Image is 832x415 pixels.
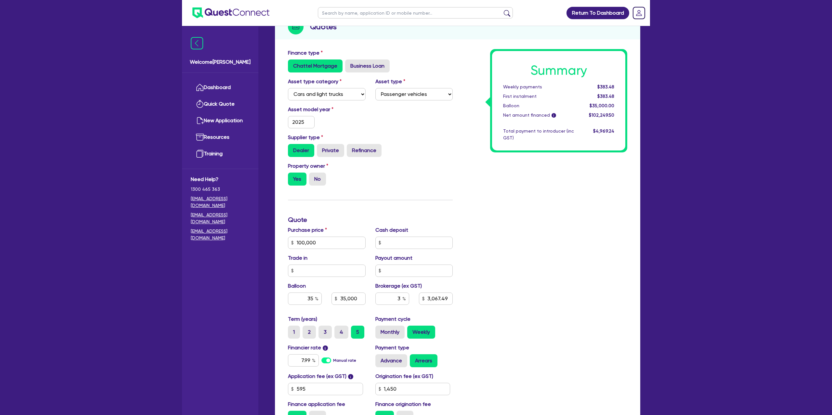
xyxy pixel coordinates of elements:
[333,357,356,363] label: Manual rate
[375,315,410,323] label: Payment cycle
[323,345,328,351] span: i
[410,354,437,367] label: Arrears
[191,195,250,209] a: [EMAIL_ADDRESS][DOMAIN_NAME]
[503,63,614,78] h1: Summary
[288,400,345,408] label: Finance application fee
[375,254,412,262] label: Payout amount
[191,175,250,183] span: Need Help?
[597,84,614,89] span: $383.48
[310,21,337,32] h2: Quotes
[288,144,314,157] label: Dealer
[288,173,306,186] label: Yes
[288,19,304,34] img: step-icon
[498,102,579,109] div: Balloon
[317,144,344,157] label: Private
[318,7,513,19] input: Search by name, application ID or mobile number...
[498,93,579,100] div: First instalment
[375,326,405,339] label: Monthly
[191,79,250,96] a: Dashboard
[288,59,343,72] label: Chattel Mortgage
[589,112,614,118] span: $102,249.50
[191,212,250,225] a: [EMAIL_ADDRESS][DOMAIN_NAME]
[407,326,435,339] label: Weekly
[288,49,323,57] label: Finance type
[191,37,203,49] img: icon-menu-close
[288,216,453,224] h3: Quote
[191,186,250,193] span: 1300 465 363
[288,162,328,170] label: Property owner
[593,128,614,134] span: $4,969.24
[303,326,316,339] label: 2
[552,113,556,118] span: i
[347,144,382,157] label: Refinance
[196,133,204,141] img: resources
[345,59,390,72] label: Business Loan
[597,94,614,99] span: $383.48
[334,326,348,339] label: 4
[375,78,405,85] label: Asset type
[566,7,629,19] a: Return To Dashboard
[288,282,306,290] label: Balloon
[191,146,250,162] a: Training
[375,226,408,234] label: Cash deposit
[191,96,250,112] a: Quick Quote
[288,326,300,339] label: 1
[190,58,251,66] span: Welcome [PERSON_NAME]
[590,103,614,108] span: $35,000.00
[191,112,250,129] a: New Application
[192,7,269,18] img: quest-connect-logo-blue
[288,134,323,141] label: Supplier type
[351,326,364,339] label: 5
[498,112,579,119] div: Net amount financed
[288,372,346,380] label: Application fee (ex GST)
[191,228,250,241] a: [EMAIL_ADDRESS][DOMAIN_NAME]
[191,129,250,146] a: Resources
[375,354,407,367] label: Advance
[283,106,370,113] label: Asset model year
[288,226,327,234] label: Purchase price
[288,315,317,323] label: Term (years)
[288,344,328,352] label: Financier rate
[375,344,409,352] label: Payment type
[375,372,433,380] label: Origination fee (ex GST)
[309,173,326,186] label: No
[318,326,332,339] label: 3
[375,400,431,408] label: Finance origination fee
[498,84,579,90] div: Weekly payments
[498,128,579,141] div: Total payment to introducer (inc GST)
[375,282,422,290] label: Brokerage (ex GST)
[630,5,647,21] a: Dropdown toggle
[196,150,204,158] img: training
[288,78,342,85] label: Asset type category
[348,374,353,379] span: i
[288,254,307,262] label: Trade in
[196,117,204,124] img: new-application
[196,100,204,108] img: quick-quote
